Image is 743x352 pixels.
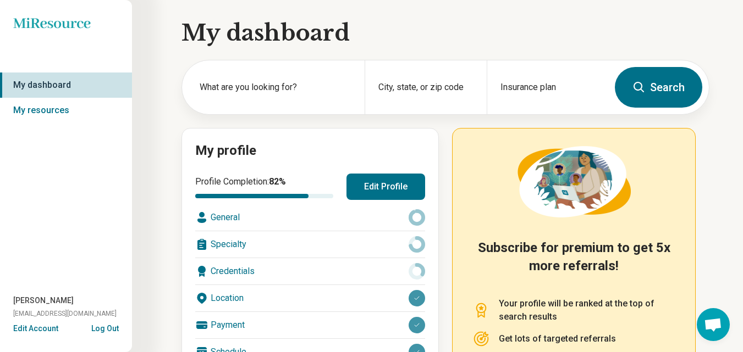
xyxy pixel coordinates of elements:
[195,175,333,198] div: Profile Completion:
[195,231,425,258] div: Specialty
[195,204,425,231] div: General
[91,323,119,332] button: Log Out
[13,309,117,319] span: [EMAIL_ADDRESS][DOMAIN_NAME]
[195,285,425,311] div: Location
[13,295,74,306] span: [PERSON_NAME]
[472,239,675,284] h2: Subscribe for premium to get 5x more referrals!
[269,176,286,187] span: 82 %
[499,332,616,345] p: Get lots of targeted referrals
[615,67,702,108] button: Search
[697,308,730,341] div: Open chat
[181,18,709,48] h1: My dashboard
[195,258,425,284] div: Credentials
[200,81,351,94] label: What are you looking for?
[13,323,58,334] button: Edit Account
[195,312,425,338] div: Payment
[346,174,425,200] button: Edit Profile
[499,297,675,323] p: Your profile will be ranked at the top of search results
[195,142,425,160] h2: My profile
